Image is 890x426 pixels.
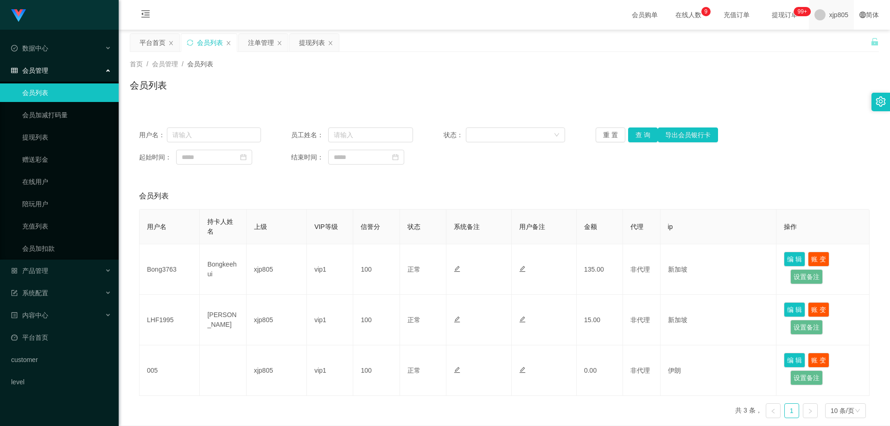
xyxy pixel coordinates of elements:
[770,408,776,414] i: 图标: left
[240,154,247,160] i: 图标: calendar
[454,223,480,230] span: 系统备注
[22,106,111,124] a: 会员加减打码量
[254,223,267,230] span: 上级
[147,223,166,230] span: 用户名
[22,195,111,213] a: 陪玩用户
[630,223,643,230] span: 代理
[628,127,658,142] button: 查 询
[248,34,274,51] div: 注单管理
[11,67,18,74] i: 图标: table
[704,7,707,16] p: 9
[790,320,823,335] button: 设置备注
[291,130,328,140] span: 员工姓名：
[22,217,111,235] a: 充值列表
[701,7,711,16] sup: 9
[299,34,325,51] div: 提现列表
[584,223,597,230] span: 金额
[130,78,167,92] h1: 会员列表
[766,403,781,418] li: 上一页
[407,223,420,230] span: 状态
[197,34,223,51] div: 会员列表
[719,12,754,18] span: 充值订单
[139,130,167,140] span: 用户名：
[630,266,650,273] span: 非代理
[658,127,718,142] button: 导出会员银行卡
[859,12,866,18] i: 图标: global
[661,295,777,345] td: 新加坡
[630,316,650,324] span: 非代理
[454,316,460,323] i: 图标: edit
[831,404,854,418] div: 10 条/页
[139,153,176,162] span: 起始时间：
[784,223,797,230] span: 操作
[11,373,111,391] a: level
[392,154,399,160] i: 图标: calendar
[22,239,111,258] a: 会员加扣款
[794,7,811,16] sup: 252
[661,345,777,396] td: 伊朗
[247,295,307,345] td: xjp805
[630,367,650,374] span: 非代理
[808,302,829,317] button: 账 变
[11,267,18,274] i: 图标: appstore-o
[11,45,48,52] span: 数据中心
[790,269,823,284] button: 设置备注
[328,127,413,142] input: 请输入
[808,353,829,368] button: 账 变
[519,316,526,323] i: 图标: edit
[314,223,338,230] span: VIP等级
[668,223,673,230] span: ip
[247,345,307,396] td: xjp805
[353,295,400,345] td: 100
[22,83,111,102] a: 会员列表
[784,252,805,267] button: 编 辑
[168,40,174,46] i: 图标: close
[328,40,333,46] i: 图标: close
[187,39,193,46] i: 图标: sync
[577,244,623,295] td: 135.00
[182,60,184,68] span: /
[11,312,48,319] span: 内容中心
[353,345,400,396] td: 100
[784,353,805,368] button: 编 辑
[291,153,328,162] span: 结束时间：
[146,60,148,68] span: /
[407,266,420,273] span: 正常
[200,244,246,295] td: Bongkeehui
[519,367,526,373] i: 图标: edit
[876,96,886,107] i: 图标: setting
[790,370,823,385] button: 设置备注
[11,350,111,369] a: customer
[11,45,18,51] i: 图标: check-circle-o
[247,244,307,295] td: xjp805
[140,34,165,51] div: 平台首页
[22,172,111,191] a: 在线用户
[407,316,420,324] span: 正常
[784,403,799,418] li: 1
[855,408,860,414] i: 图标: down
[407,367,420,374] span: 正常
[661,244,777,295] td: 新加坡
[596,127,625,142] button: 重 置
[454,367,460,373] i: 图标: edit
[353,244,400,295] td: 100
[784,302,805,317] button: 编 辑
[808,252,829,267] button: 账 变
[785,404,799,418] a: 1
[22,128,111,146] a: 提现列表
[11,9,26,22] img: logo.9652507e.png
[767,12,802,18] span: 提现订单
[577,295,623,345] td: 15.00
[140,295,200,345] td: LHF1995
[307,295,353,345] td: vip1
[139,191,169,202] span: 会员列表
[11,312,18,318] i: 图标: profile
[11,67,48,74] span: 会员管理
[454,266,460,272] i: 图标: edit
[803,403,818,418] li: 下一页
[207,218,233,235] span: 持卡人姓名
[22,150,111,169] a: 赠送彩金
[11,290,18,296] i: 图标: form
[871,38,879,46] i: 图标: unlock
[735,403,762,418] li: 共 3 条，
